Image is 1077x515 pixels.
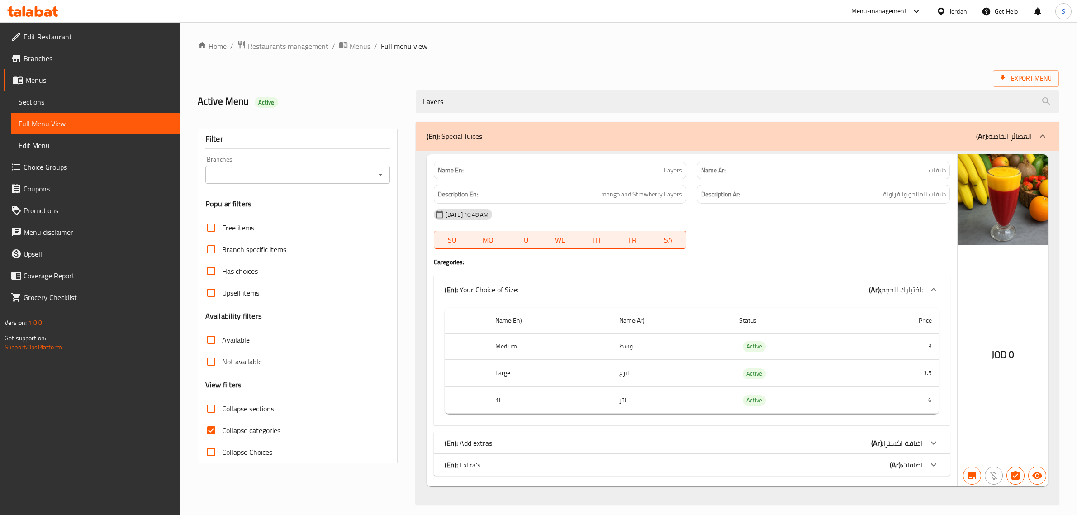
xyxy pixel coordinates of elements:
a: Upsell [4,243,180,265]
span: Branch specific items [222,244,286,255]
th: Name(En) [488,308,612,334]
span: FR [618,234,647,247]
span: Layers [664,166,682,175]
div: Menu-management [851,6,907,17]
td: 3.5 [856,360,939,387]
button: SA [650,231,687,249]
th: 1L [488,387,612,414]
div: (En): Special Juices(Ar):العصائر الخاصة [416,151,1059,505]
li: / [332,41,335,52]
span: Menu disclaimer [24,227,173,238]
th: Name(Ar) [612,308,732,334]
b: (Ar): [890,458,902,472]
b: (En): [445,458,458,472]
b: (Ar): [869,283,881,296]
div: Active [743,341,766,352]
a: Choice Groups [4,156,180,178]
span: Active [743,341,766,352]
div: (En): Special Juices(Ar):العصائر الخاصة [416,122,1059,151]
span: Menus [350,41,370,52]
span: Active [743,395,766,405]
a: Edit Menu [11,134,180,156]
a: Home [198,41,227,52]
table: choices table [445,308,939,415]
span: SA [654,234,683,247]
strong: Description Ar: [701,189,740,200]
span: Coverage Report [24,270,173,281]
h4: Caregories: [434,257,950,267]
span: Sections [19,96,173,107]
div: (En): Your Choice of Size:(Ar):اختيارك للحجم: [434,275,950,304]
p: Add extras [445,438,492,448]
div: Jordan [949,6,967,16]
img: WhatsApp_Image_20250727_a638892124111668553.jpeg [958,154,1048,245]
span: Full menu view [381,41,427,52]
a: Menus [4,69,180,91]
span: Coupons [24,183,173,194]
span: اختيارك للحجم: [881,283,923,296]
a: Coupons [4,178,180,200]
p: Your Choice of Size: [445,284,518,295]
input: search [416,90,1059,113]
span: Upsell [24,248,173,259]
h3: Availability filters [205,311,262,321]
td: وسط [612,333,732,360]
span: Promotions [24,205,173,216]
button: TU [506,231,542,249]
div: (En): Special Juices(Ar):العصائر الخاصة [434,304,950,425]
span: طبقات [929,166,946,175]
div: (En): Extra's(Ar):اضافات [434,454,950,476]
span: MO [474,234,503,247]
th: Status [732,308,856,334]
div: Active [255,97,278,108]
b: (Ar): [871,436,883,450]
th: Medium [488,333,612,360]
span: [DATE] 10:48 AM [442,210,492,219]
a: Sections [11,91,180,113]
nav: breadcrumb [198,40,1059,52]
b: (Ar): [976,129,988,143]
span: Export Menu [1000,73,1052,84]
p: Special Juices [427,131,482,142]
span: Export Menu [993,70,1059,87]
span: 1.0.0 [28,317,42,329]
span: Collapse sections [222,403,274,414]
li: / [230,41,233,52]
span: Branches [24,53,173,64]
button: TH [578,231,614,249]
span: mango and Strawberry Layers [601,189,682,200]
td: 6 [856,387,939,414]
a: Edit Restaurant [4,26,180,48]
div: Active [743,368,766,379]
span: WE [546,234,575,247]
span: Version: [5,317,27,329]
th: Price [856,308,939,334]
span: Free items [222,222,254,233]
span: Full Menu View [19,118,173,129]
button: FR [614,231,650,249]
td: لتر [612,387,732,414]
a: Coverage Report [4,265,180,286]
span: اضافات [902,458,923,472]
strong: Description En: [438,189,478,200]
span: JOD [992,346,1007,363]
a: Full Menu View [11,113,180,134]
span: Get support on: [5,332,46,344]
a: Menu disclaimer [4,221,180,243]
b: (En): [445,283,458,296]
a: Branches [4,48,180,69]
span: Available [222,334,250,345]
button: WE [542,231,579,249]
a: Restaurants management [237,40,328,52]
td: 3 [856,333,939,360]
div: Filter [205,129,390,149]
span: Not available [222,356,262,367]
span: TU [510,234,539,247]
span: SU [438,234,467,247]
span: TH [582,234,611,247]
h2: Active Menu [198,95,405,108]
span: اضافة اكسترا [883,436,923,450]
li: / [374,41,377,52]
button: Available [1028,467,1046,485]
b: (En): [445,436,458,450]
